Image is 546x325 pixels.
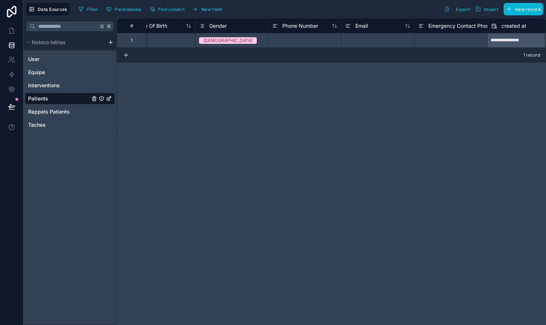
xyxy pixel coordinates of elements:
[158,7,184,12] span: Find column
[442,3,473,15] button: Export
[282,22,318,30] span: Phone Number
[456,7,470,12] span: Export
[355,22,368,30] span: Email
[203,37,252,44] div: [DEMOGRAPHIC_DATA]
[428,22,492,30] span: Emergency Contact Phone
[201,7,222,12] span: New field
[26,3,70,15] button: Data Sources
[515,7,541,12] span: New record
[123,23,141,28] div: #
[76,4,101,15] button: Filter
[504,3,543,15] button: New record
[501,3,543,15] a: New record
[115,7,141,12] span: Permissions
[103,4,144,15] button: Permissions
[501,22,526,30] span: created at
[87,7,98,12] span: Filter
[209,22,227,30] span: Gender
[131,38,133,43] div: 1
[484,7,498,12] span: Import
[107,24,112,29] span: K
[38,7,67,12] span: Data Sources
[147,4,187,15] button: Find column
[103,4,146,15] a: Permissions
[190,4,225,15] button: New field
[523,52,540,58] span: 1 record
[473,3,501,15] button: Import
[136,22,167,30] span: Date Of Birth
